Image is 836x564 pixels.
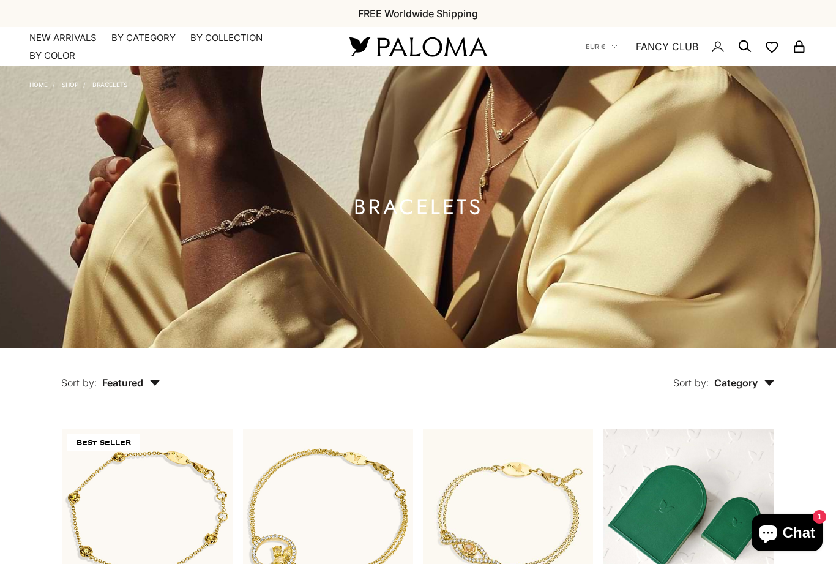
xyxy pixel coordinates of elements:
p: FREE Worldwide Shipping [358,6,478,21]
a: Shop [62,81,78,88]
button: Sort by: Category [645,348,803,400]
button: EUR € [586,41,618,52]
nav: Secondary navigation [586,27,807,66]
summary: By Color [29,50,75,62]
span: Sort by: [61,377,97,389]
inbox-online-store-chat: Shopify online store chat [748,514,826,554]
a: Home [29,81,48,88]
a: Bracelets [92,81,127,88]
nav: Primary navigation [29,32,320,62]
a: FANCY CLUB [636,39,698,55]
span: Featured [102,377,160,389]
summary: By Category [111,32,176,44]
span: EUR € [586,41,605,52]
nav: Breadcrumb [29,78,127,88]
summary: By Collection [190,32,263,44]
h1: Bracelets [354,200,483,215]
a: NEW ARRIVALS [29,32,97,44]
button: Sort by: Featured [33,348,188,400]
span: Category [714,377,775,389]
span: Sort by: [673,377,709,389]
span: BEST SELLER [67,434,140,451]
